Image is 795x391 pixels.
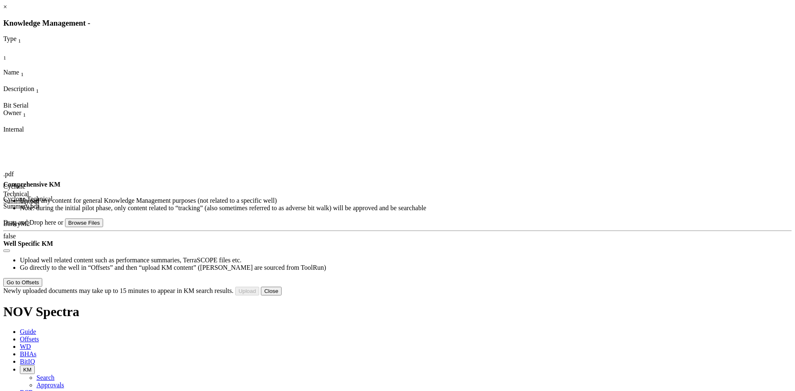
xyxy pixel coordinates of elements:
div: Type Sort None [3,35,45,44]
div: Sort None [3,52,24,61]
span: Sort None [36,85,39,92]
a: Search [36,374,55,381]
button: Close [261,287,282,295]
span: KM [23,367,31,373]
button: Upload [235,287,259,295]
button: Go to Offsets [3,278,42,287]
li: Upload any content for general Knowledge Management purposes (not related to a specific well) [20,197,792,204]
div: Name Sort None [3,69,42,78]
span: BHAs [20,350,36,357]
sub: 1 [18,38,21,44]
span: Bit Serial [3,102,29,109]
div: Sort None [3,69,42,85]
li: Upload well related content such as performance summaries, TerraSCOPE files etc. [20,257,792,264]
span: Sort None [23,109,26,116]
div: Column Menu [3,78,42,85]
div: .pdf [3,170,24,178]
span: Sort None [3,52,6,59]
span: Drag and Drop here [3,219,56,226]
div: Owner Sort None [3,109,49,118]
sub: 1 [21,71,24,77]
div: Sort None [3,85,53,102]
sub: 1 [3,55,6,61]
h4: Well Specific KM [3,240,792,247]
h1: NOV Spectra [3,304,792,319]
span: Newly uploaded documents may take up to 15 minutes to appear in KM search results. [3,287,234,294]
div: Column Menu [3,61,24,69]
h4: Comprehensive KM [3,181,792,188]
li: Go directly to the well in “Offsets” and then “upload KM content” ([PERSON_NAME] are sourced from... [20,264,792,271]
div: Column Menu [3,118,49,126]
div: Cyclone Technical Summary.pdf [3,183,42,205]
span: Name [3,69,19,76]
sub: 1 [36,88,39,94]
span: Type [3,35,17,42]
span: Knowledge Management - [3,19,90,27]
button: Browse Files [65,218,103,227]
div: Sort None [3,109,49,126]
span: Guide [20,328,36,335]
span: Owner [3,109,22,116]
span: BitIQ [20,358,35,365]
div: false [3,233,33,240]
div: Sort None [3,35,45,52]
span: Sort None [18,35,21,42]
span: Description [3,85,34,92]
li: Note: during the initial pilot phase, only content related to “tracking” (also sometimes referred... [20,204,792,212]
div: Column Menu [3,94,53,102]
a: × [3,3,7,10]
span: Sort None [21,69,24,76]
a: Approvals [36,381,64,389]
div: Description Sort None [3,85,53,94]
span: Internal Only [3,126,24,133]
span: or [58,219,63,226]
div: Sort None [3,52,24,69]
span: Offsets [20,336,39,343]
div: Cyclone Technical Summary.pdf [3,195,53,210]
span: WD [20,343,31,350]
div: Column Menu [3,45,45,52]
sub: 1 [23,112,26,118]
